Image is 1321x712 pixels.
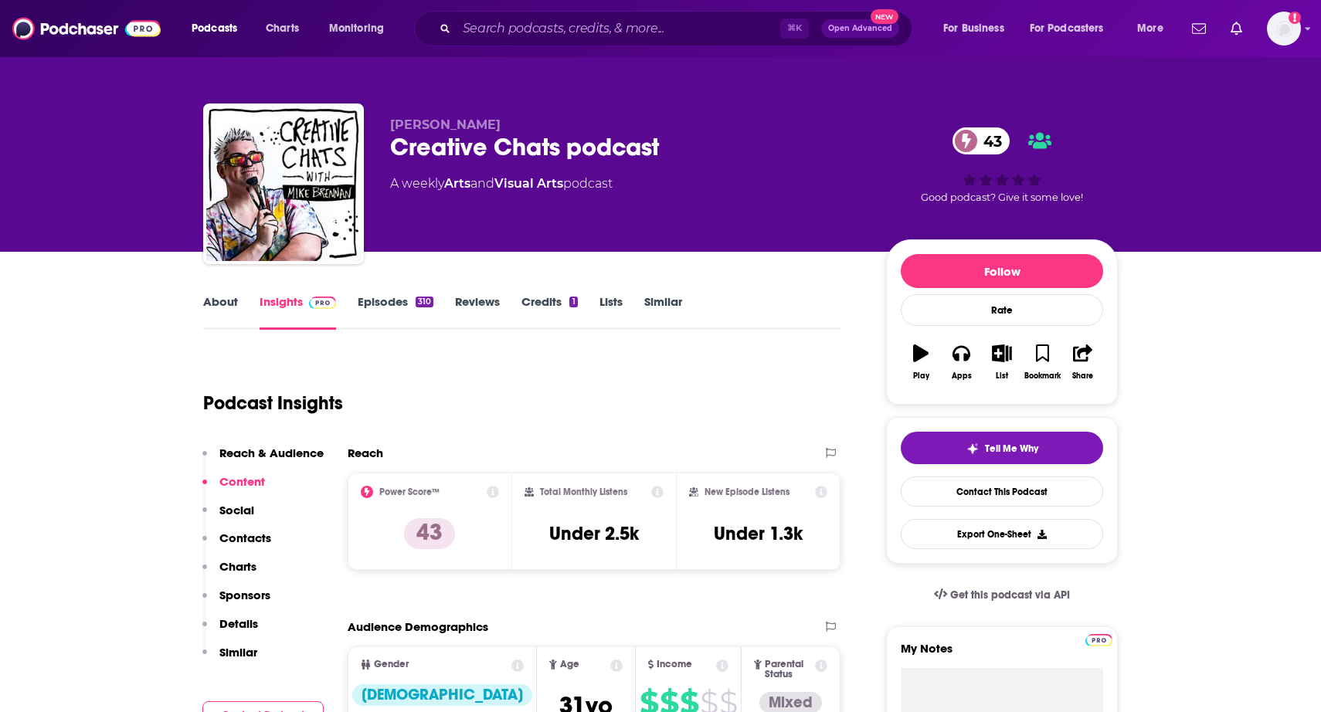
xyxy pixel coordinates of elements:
[569,297,577,307] div: 1
[985,442,1038,455] span: Tell Me Why
[219,645,257,659] p: Similar
[202,645,257,673] button: Similar
[219,531,271,545] p: Contacts
[390,175,613,193] div: A weekly podcast
[996,371,1008,381] div: List
[219,588,270,602] p: Sponsors
[318,16,404,41] button: open menu
[922,576,1082,614] a: Get this podcast via API
[1267,12,1301,46] img: User Profile
[932,16,1024,41] button: open menu
[348,619,488,634] h2: Audience Demographics
[444,176,470,191] a: Arts
[540,487,627,497] h2: Total Monthly Listens
[260,294,336,330] a: InsightsPodchaser Pro
[1224,15,1248,42] a: Show notifications dropdown
[913,371,929,381] div: Play
[901,432,1103,464] button: tell me why sparkleTell Me Why
[192,18,237,39] span: Podcasts
[941,334,981,390] button: Apps
[1063,334,1103,390] button: Share
[901,294,1103,326] div: Rate
[901,476,1103,507] a: Contact This Podcast
[1289,12,1301,24] svg: Add a profile image
[416,297,433,307] div: 310
[950,588,1070,602] span: Get this podcast via API
[1022,334,1062,390] button: Bookmark
[1126,16,1183,41] button: open menu
[203,392,343,415] h1: Podcast Insights
[901,641,1103,668] label: My Notes
[457,16,780,41] input: Search podcasts, credits, & more...
[901,254,1103,288] button: Follow
[352,684,532,706] div: [DEMOGRAPHIC_DATA]
[358,294,433,330] a: Episodes310
[1267,12,1301,46] button: Show profile menu
[1186,15,1212,42] a: Show notifications dropdown
[1137,18,1163,39] span: More
[181,16,257,41] button: open menu
[705,487,790,497] h2: New Episode Listens
[203,294,238,330] a: About
[780,19,809,39] span: ⌘ K
[309,297,336,309] img: Podchaser Pro
[1020,16,1126,41] button: open menu
[202,559,256,588] button: Charts
[982,334,1022,390] button: List
[219,446,324,460] p: Reach & Audience
[390,117,501,132] span: [PERSON_NAME]
[429,11,927,46] div: Search podcasts, credits, & more...
[886,117,1118,213] div: 43Good podcast? Give it some love!
[219,503,254,517] p: Social
[921,192,1083,203] span: Good podcast? Give it some love!
[12,14,161,43] img: Podchaser - Follow, Share and Rate Podcasts
[901,519,1103,549] button: Export One-Sheet
[901,334,941,390] button: Play
[202,503,254,531] button: Social
[560,659,579,670] span: Age
[549,522,639,545] h3: Under 2.5k
[714,522,803,545] h3: Under 1.3k
[966,442,979,455] img: tell me why sparkle
[599,294,623,330] a: Lists
[266,18,299,39] span: Charts
[644,294,682,330] a: Similar
[256,16,308,41] a: Charts
[470,176,494,191] span: and
[765,659,813,680] span: Parental Status
[953,127,1010,154] a: 43
[202,588,270,616] button: Sponsors
[968,127,1010,154] span: 43
[828,25,892,32] span: Open Advanced
[202,616,258,645] button: Details
[202,474,265,503] button: Content
[202,446,324,474] button: Reach & Audience
[521,294,577,330] a: Credits1
[1072,371,1093,381] div: Share
[1085,632,1112,646] a: Pro website
[657,659,692,670] span: Income
[219,616,258,631] p: Details
[219,474,265,489] p: Content
[206,107,361,261] img: Creative Chats podcast
[329,18,384,39] span: Monitoring
[202,531,271,559] button: Contacts
[219,559,256,574] p: Charts
[952,371,972,381] div: Apps
[404,518,455,549] p: 43
[1024,371,1061,381] div: Bookmark
[871,9,898,24] span: New
[455,294,500,330] a: Reviews
[348,446,383,460] h2: Reach
[821,19,899,38] button: Open AdvancedNew
[943,18,1004,39] span: For Business
[374,659,409,670] span: Gender
[1267,12,1301,46] span: Logged in as notablypr
[494,176,563,191] a: Visual Arts
[379,487,440,497] h2: Power Score™
[1085,634,1112,646] img: Podchaser Pro
[1030,18,1104,39] span: For Podcasters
